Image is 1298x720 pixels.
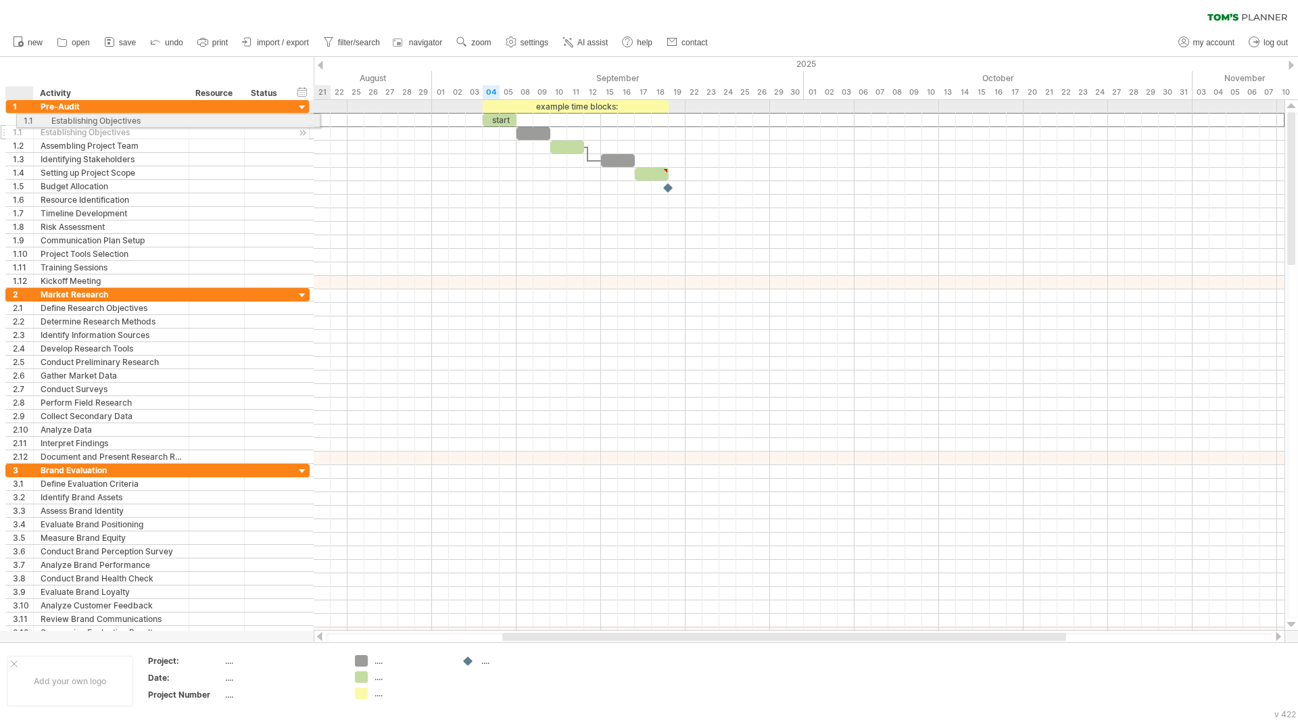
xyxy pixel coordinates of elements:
div: Friday, 3 October 2025 [838,85,855,99]
div: Summarize Evaluation Results [41,626,182,639]
div: 3.2 [13,491,33,504]
div: Define Evaluation Criteria [41,477,182,490]
div: Define Research Objectives [41,302,182,314]
div: Tuesday, 14 October 2025 [956,85,973,99]
div: 2.9 [13,410,33,423]
div: Thursday, 25 September 2025 [736,85,753,99]
a: open [53,34,94,51]
div: Friday, 12 September 2025 [584,85,601,99]
div: 1.9 [13,234,33,247]
div: Tuesday, 7 October 2025 [871,85,888,99]
div: scroll to activity [296,126,309,140]
div: Tuesday, 9 September 2025 [533,85,550,99]
div: Thursday, 2 October 2025 [821,85,838,99]
div: Identify Information Sources [41,329,182,341]
div: 2.2 [13,315,33,328]
div: 2.5 [13,356,33,368]
div: Risk Assessment [41,220,182,233]
div: Conduct Surveys [41,383,182,395]
div: Monday, 1 September 2025 [432,85,449,99]
div: Monday, 10 November 2025 [1277,85,1294,99]
div: Setting up Project Scope [41,166,182,179]
div: Tuesday, 16 September 2025 [618,85,635,99]
div: Tuesday, 30 September 2025 [787,85,804,99]
div: Establishing Objectives [41,126,182,139]
div: .... [225,655,339,667]
div: .... [375,655,448,667]
div: 1.12 [13,274,33,287]
span: zoom [471,38,491,47]
div: Thursday, 11 September 2025 [567,85,584,99]
div: Friday, 5 September 2025 [500,85,516,99]
div: Identify Brand Assets [41,491,182,504]
div: 1.8 [13,220,33,233]
div: October 2025 [804,71,1193,85]
div: 2.8 [13,396,33,409]
div: 3.5 [13,531,33,544]
div: Analyze Brand Performance [41,558,182,571]
div: Thursday, 30 October 2025 [1159,85,1176,99]
div: Collect Secondary Data [41,410,182,423]
div: Monday, 27 October 2025 [1108,85,1125,99]
div: Project: [148,655,222,667]
div: 3 [13,464,33,477]
div: .... [225,689,339,700]
div: 3.7 [13,558,33,571]
div: Pre-Audit [41,100,182,113]
div: start [483,114,516,126]
div: Wednesday, 17 September 2025 [635,85,652,99]
div: 1.7 [13,207,33,220]
div: 1.2 [13,139,33,152]
div: Tuesday, 2 September 2025 [449,85,466,99]
div: Friday, 17 October 2025 [1007,85,1024,99]
div: Analyze Data [41,423,182,436]
div: Evaluate Brand Loyalty [41,585,182,598]
div: Wednesday, 27 August 2025 [381,85,398,99]
div: Tuesday, 21 October 2025 [1040,85,1057,99]
div: Activity [40,87,181,100]
div: Date: [148,672,222,683]
div: Wednesday, 1 October 2025 [804,85,821,99]
div: Thursday, 16 October 2025 [990,85,1007,99]
div: 1.5 [13,180,33,193]
div: Measure Brand Equity [41,531,182,544]
div: example time blocks: [483,100,669,113]
div: 3.6 [13,545,33,558]
span: new [28,38,43,47]
div: Monday, 3 November 2025 [1193,85,1209,99]
div: 3.11 [13,613,33,625]
div: 2.10 [13,423,33,436]
div: Friday, 26 September 2025 [753,85,770,99]
div: Conduct Brand Health Check [41,572,182,585]
div: Thursday, 18 September 2025 [652,85,669,99]
div: Communication Plan Setup [41,234,182,247]
div: Assess Brand Identity [41,504,182,517]
div: Kickoff Meeting [41,274,182,287]
span: open [72,38,90,47]
a: contact [663,34,712,51]
div: 1.4 [13,166,33,179]
a: import / export [239,34,313,51]
div: Wednesday, 5 November 2025 [1226,85,1243,99]
div: Tuesday, 28 October 2025 [1125,85,1142,99]
div: Budget Allocation [41,180,182,193]
div: 3.8 [13,572,33,585]
div: Develop Research Tools [41,342,182,355]
div: Wednesday, 29 October 2025 [1142,85,1159,99]
div: Project Number [148,689,222,700]
div: Tuesday, 4 November 2025 [1209,85,1226,99]
a: save [101,34,140,51]
div: Monday, 15 September 2025 [601,85,618,99]
span: settings [521,38,548,47]
div: Monday, 8 September 2025 [516,85,533,99]
span: save [119,38,136,47]
div: Thursday, 23 October 2025 [1074,85,1091,99]
div: Conduct Brand Perception Survey [41,545,182,558]
span: filter/search [338,38,380,47]
div: 1.6 [13,193,33,206]
div: Thursday, 21 August 2025 [314,85,331,99]
div: Monday, 13 October 2025 [939,85,956,99]
div: Friday, 10 October 2025 [922,85,939,99]
div: Wednesday, 22 October 2025 [1057,85,1074,99]
div: Friday, 29 August 2025 [415,85,432,99]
